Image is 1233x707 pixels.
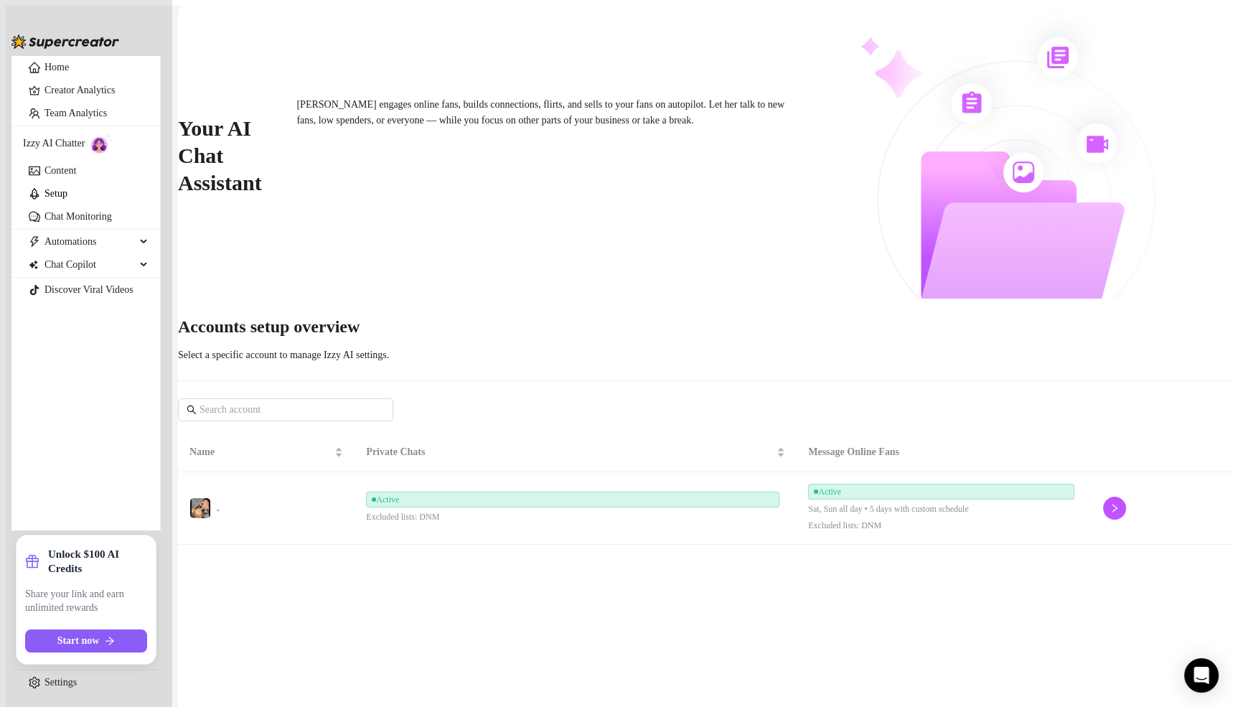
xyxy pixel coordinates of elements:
a: Setup [44,188,67,199]
h2: Your AI Chat Assistant [178,115,296,197]
span: Sat, Sun all day • 5 days with custom schedule [808,502,1080,516]
a: Home [44,62,69,72]
input: Search account [200,402,373,418]
button: right [1103,497,1126,520]
a: Chat Monitoring [44,211,112,222]
th: Private Chats [355,433,797,472]
span: Select a specific account to manage Izzy AI settings. [178,350,389,360]
span: gift [25,554,39,568]
th: Message Online Fans [797,433,1092,472]
span: Active [818,487,841,497]
a: Creator Analytics [44,79,149,102]
a: Team Analytics [44,108,107,118]
button: Start nowarrow-right [25,629,147,652]
img: AI Chatter [90,133,113,154]
img: logo-BBDzfeDw.svg [11,34,119,49]
a: Settings [44,677,77,688]
span: search [187,405,197,415]
span: thunderbolt [29,236,40,248]
span: Active [376,495,399,505]
span: arrow-right [105,636,115,646]
span: right [1110,503,1120,513]
span: . [217,502,220,513]
div: [PERSON_NAME] engages online fans, builds connections, flirts, and sells to your fans on autopilo... [296,97,794,207]
a: Discover Viral Videos [44,284,133,295]
div: Open Intercom Messenger [1184,658,1219,693]
img: . [190,498,210,518]
span: Excluded lists: DNM [366,510,785,524]
span: Share your link and earn unlimited rewards [25,587,147,615]
a: Content [44,165,76,176]
th: Name [178,433,355,472]
span: Automations [44,230,136,253]
span: Chat Copilot [44,253,136,276]
span: Private Chats [366,444,774,460]
span: Excluded lists: DNM [808,519,1080,533]
span: Izzy AI Chatter [23,136,85,151]
strong: Unlock $100 AI Credits [48,547,147,576]
span: Start now [57,635,100,647]
span: Name [189,444,332,460]
img: Chat Copilot [29,260,38,270]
